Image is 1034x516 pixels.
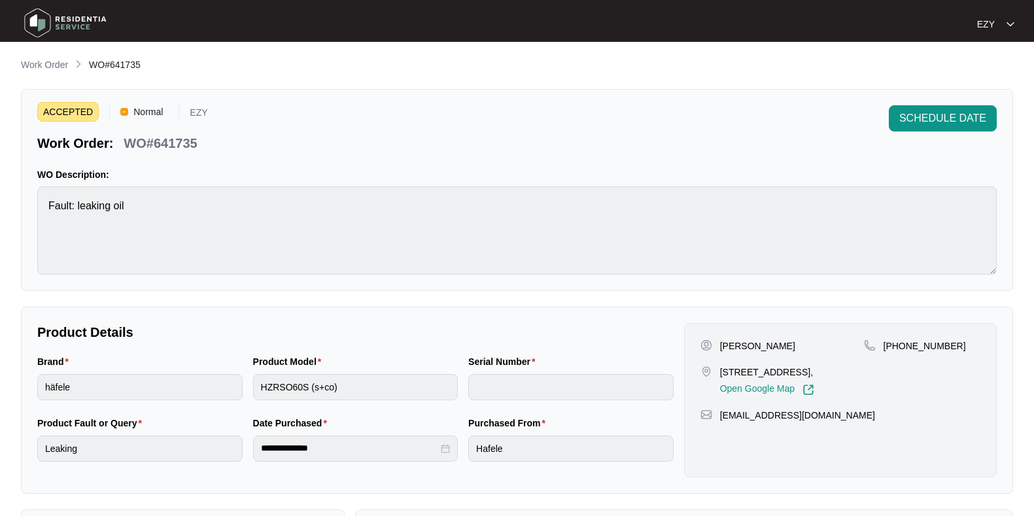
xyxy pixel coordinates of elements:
[37,186,997,275] textarea: Fault: leaking oil
[884,339,966,353] p: [PHONE_NUMBER]
[37,436,243,462] input: Product Fault or Query
[120,108,128,116] img: Vercel Logo
[37,374,243,400] input: Brand
[889,105,997,131] button: SCHEDULE DATE
[18,58,71,73] a: Work Order
[253,355,327,368] label: Product Model
[700,409,712,421] img: map-pin
[700,339,712,351] img: user-pin
[37,102,99,122] span: ACCEPTED
[468,417,551,430] label: Purchased From
[720,384,814,396] a: Open Google Map
[37,134,113,152] p: Work Order:
[20,3,111,43] img: residentia service logo
[720,409,875,422] p: [EMAIL_ADDRESS][DOMAIN_NAME]
[720,366,814,379] p: [STREET_ADDRESS],
[802,384,814,396] img: Link-External
[128,102,168,122] span: Normal
[468,436,674,462] input: Purchased From
[468,355,540,368] label: Serial Number
[253,417,332,430] label: Date Purchased
[37,417,147,430] label: Product Fault or Query
[37,323,674,341] p: Product Details
[468,374,674,400] input: Serial Number
[37,355,74,368] label: Brand
[21,58,68,71] p: Work Order
[190,108,207,122] p: EZY
[37,168,997,181] p: WO Description:
[864,339,876,351] img: map-pin
[899,111,986,126] span: SCHEDULE DATE
[89,60,141,70] span: WO#641735
[1007,21,1014,27] img: dropdown arrow
[700,366,712,377] img: map-pin
[720,339,795,353] p: [PERSON_NAME]
[977,18,995,31] p: EZY
[73,59,84,69] img: chevron-right
[124,134,197,152] p: WO#641735
[261,441,439,455] input: Date Purchased
[253,374,458,400] input: Product Model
